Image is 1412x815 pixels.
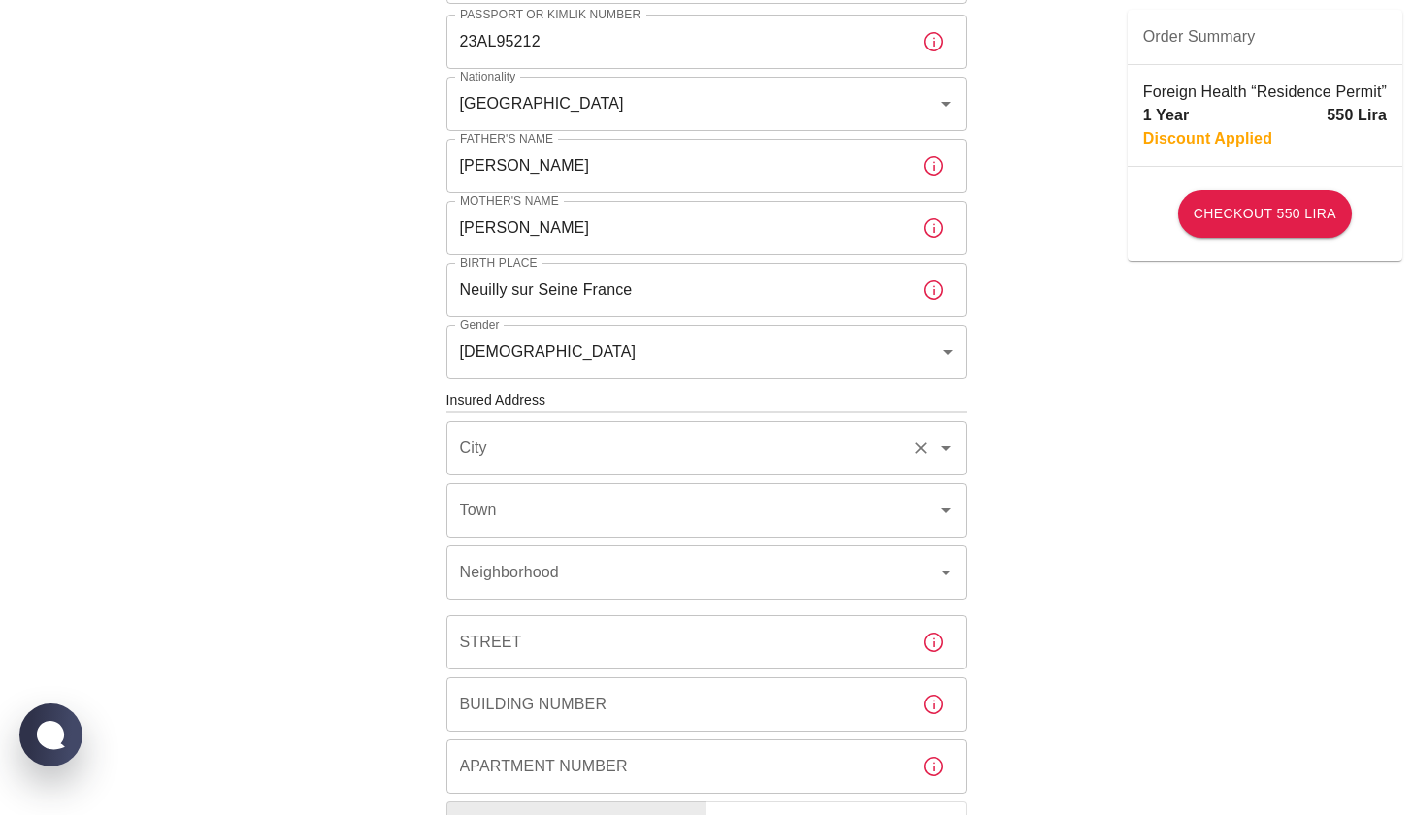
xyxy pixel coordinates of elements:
label: Birth Place [460,254,538,271]
label: Mother's Name [460,192,559,209]
p: Discount Applied [1143,127,1272,150]
h6: Insured Address [446,390,967,411]
div: [DEMOGRAPHIC_DATA] [446,325,967,379]
button: Open [933,435,960,462]
p: Foreign Health “Residence Permit” [1143,81,1387,104]
button: Clear [907,435,935,462]
label: Nationality [460,68,515,84]
button: Open [933,497,960,524]
p: 1 Year [1143,104,1190,127]
label: Gender [460,316,500,333]
button: Open [933,90,960,117]
p: 550 Lira [1327,104,1387,127]
span: Order Summary [1143,25,1387,49]
button: Open [933,559,960,586]
label: Passport or Kimlik Number [460,6,640,22]
button: Checkout 550 Lira [1178,190,1352,238]
label: Father's Name [460,130,553,147]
